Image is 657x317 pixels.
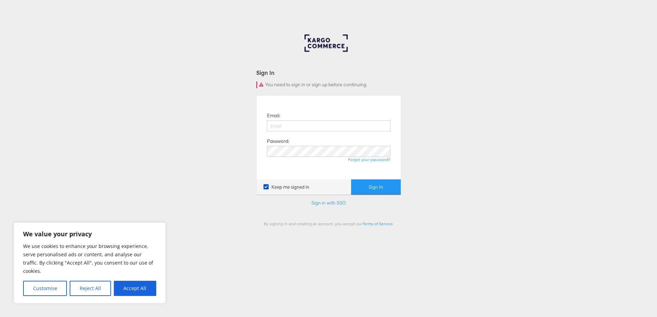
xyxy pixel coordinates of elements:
[311,200,346,206] a: Sign in with SSO
[348,157,390,162] a: Forgot your password?
[114,281,156,296] button: Accept All
[23,230,156,238] p: We value your privacy
[351,179,401,195] button: Sign In
[23,281,67,296] button: Customise
[256,81,401,88] div: You need to sign in or sign up before continuing.
[256,69,401,77] div: Sign In
[23,242,156,275] p: We use cookies to enhance your browsing experience, serve personalised ads or content, and analys...
[70,281,111,296] button: Reject All
[267,138,289,145] label: Password:
[267,112,280,119] label: Email:
[267,120,390,131] input: Email
[14,222,166,303] div: We value your privacy
[256,221,401,226] div: By signing in and creating an account, you accept our .
[263,184,309,190] label: Keep me signed in
[362,221,393,226] a: Terms of Service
